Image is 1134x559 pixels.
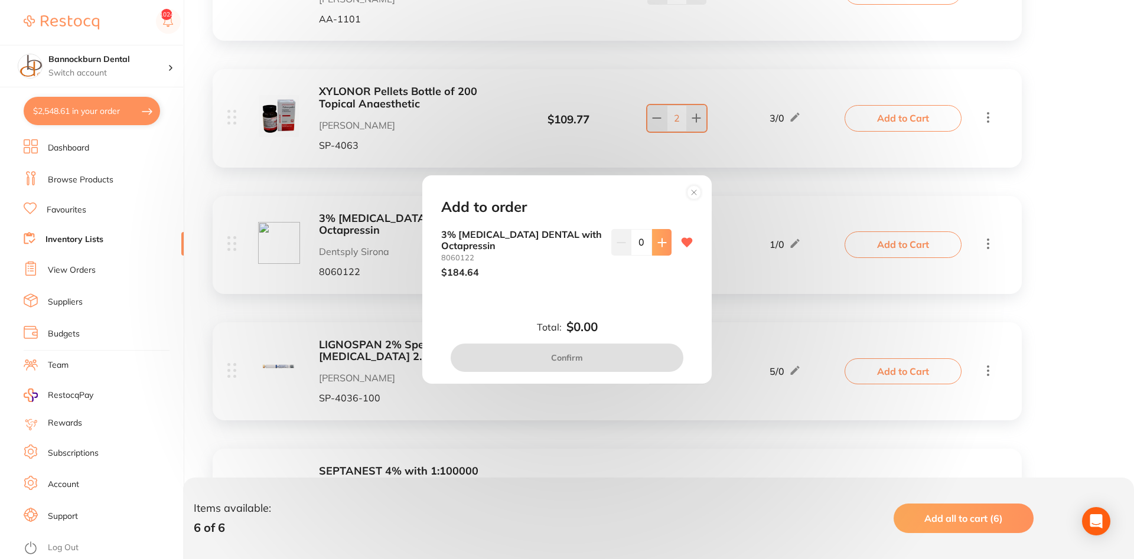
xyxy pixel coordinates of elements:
button: Confirm [451,344,683,372]
small: 8060122 [441,253,602,262]
b: 3% [MEDICAL_DATA] DENTAL with Octapressin [441,229,602,251]
p: $184.64 [441,267,602,277]
b: $0.00 [566,320,598,334]
h2: Add to order [441,199,527,215]
label: Total: [537,322,562,332]
div: Open Intercom Messenger [1082,507,1110,535]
